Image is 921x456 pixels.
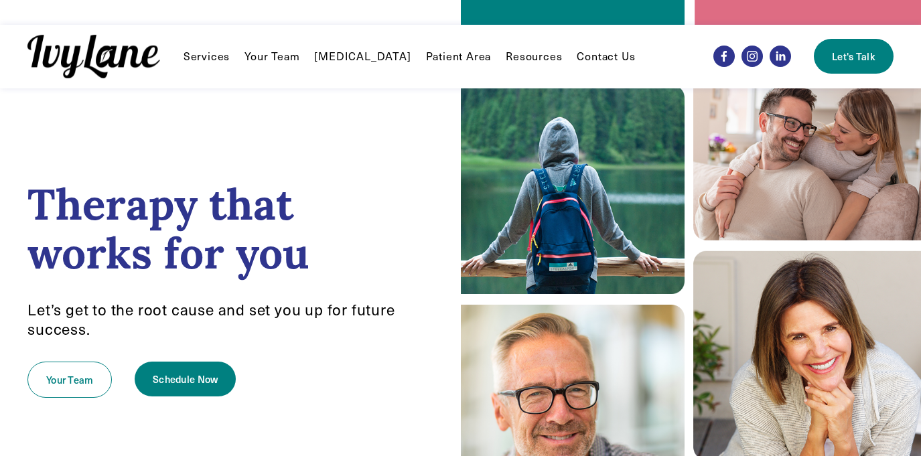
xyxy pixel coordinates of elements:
[27,362,112,398] a: Your Team
[27,299,399,339] span: Let’s get to the root cause and set you up for future success.
[135,362,236,396] a: Schedule Now
[506,50,562,64] span: Resources
[577,48,635,64] a: Contact Us
[426,48,492,64] a: Patient Area
[314,48,411,64] a: [MEDICAL_DATA]
[770,46,791,67] a: LinkedIn
[184,48,230,64] a: folder dropdown
[814,39,893,74] a: Let's Talk
[27,35,160,78] img: Ivy Lane Counseling &mdash; Therapy that works for you
[244,48,299,64] a: Your Team
[741,46,763,67] a: Instagram
[27,177,309,281] strong: Therapy that works for you
[506,48,562,64] a: folder dropdown
[184,50,230,64] span: Services
[713,46,735,67] a: Facebook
